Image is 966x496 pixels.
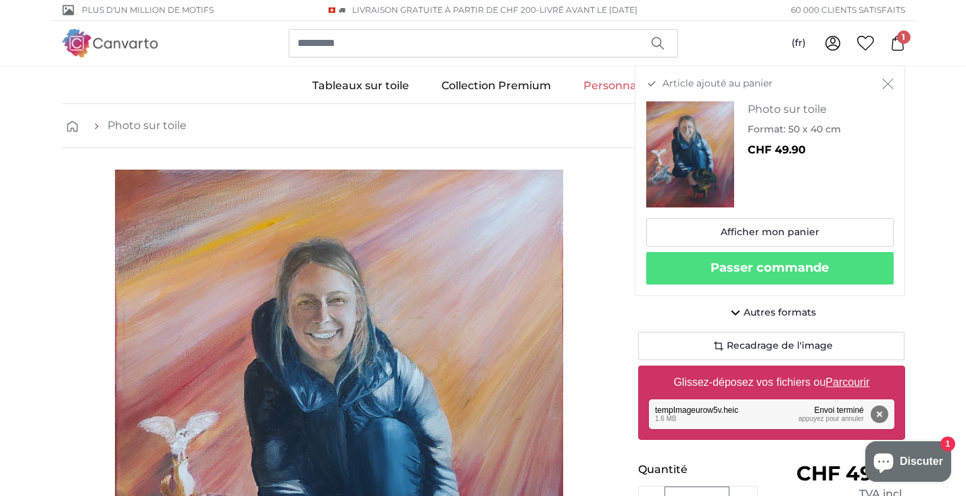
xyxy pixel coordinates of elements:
span: 1 [897,30,911,44]
span: Autres formats [744,306,816,320]
nav: breadcrumbs [62,104,905,148]
u: Parcourir [825,376,869,388]
span: CHF 49.90 [796,461,904,486]
span: 50 x 40 cm [788,123,841,135]
button: (fr) [781,31,817,55]
label: Glissez-déposez vos fichiers ou [668,369,875,396]
img: Canvarto [62,29,159,57]
h3: Photo sur toile [748,101,841,118]
p: CHF 49.90 [748,142,841,158]
span: Article ajouté au panier [662,77,773,91]
span: Livré avant le [DATE] [539,5,637,15]
button: Autres formats [638,299,905,326]
img: personalised-canvas-print [646,101,734,207]
span: - [536,5,637,15]
span: 60 000 clients satisfaits [791,4,905,16]
a: Personnalisé [567,68,671,103]
a: Photo sur toile [107,118,187,134]
img: Suisse [329,7,335,13]
p: Quantité [638,462,771,478]
button: Recadrage de l'image [638,332,905,360]
a: Afficher mon panier [646,218,894,247]
span: Format: [748,123,786,135]
a: Collection Premium [425,68,567,103]
button: Passer commande [646,252,894,284]
div: Article ajouté au panier [635,66,905,296]
inbox-online-store-chat: Chat de la boutique en ligne Shopify [861,441,955,485]
button: Fermer [882,77,894,91]
span: Plus d'un million de motifs [82,4,214,16]
span: Recadrage de l'image [727,339,833,353]
span: Livraison GRATUITE à partir de CHF 200 [352,5,536,15]
a: Tableaux sur toile [296,68,425,103]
